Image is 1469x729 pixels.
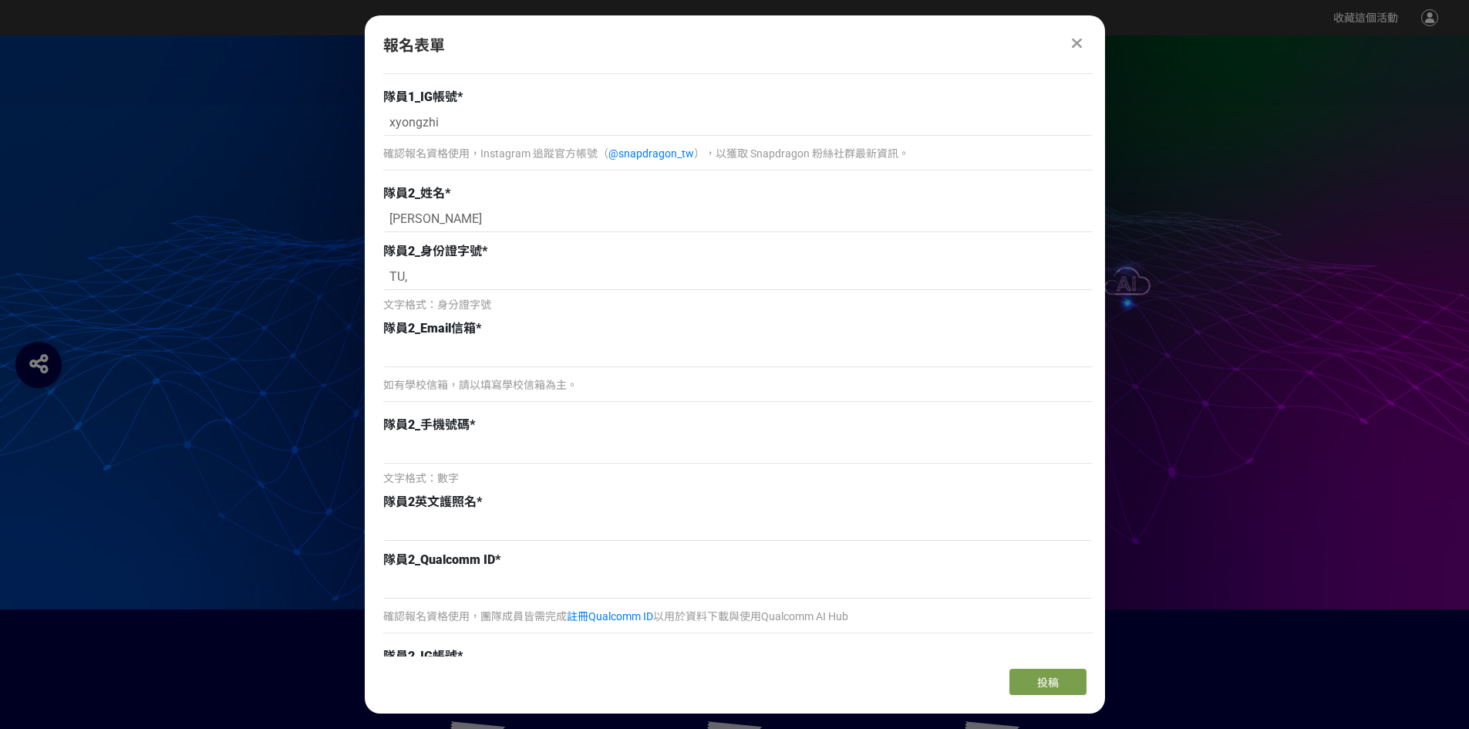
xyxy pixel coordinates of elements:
[1037,677,1059,689] span: 投稿
[383,609,1093,625] p: 確認報名資格使用，團隊成員皆需完成 以用於資料下載與使用Qualcomm AI Hub
[383,321,476,336] span: 隊員2_Email信箱
[383,186,445,201] span: 隊員2_姓名
[383,377,1093,393] p: 如有學校信箱，請以填寫學校信箱為主。
[383,494,477,509] span: 隊員2英文護照名
[383,146,1093,162] p: 確認報名資格使用，Instagram 追蹤官方帳號（ ），以獲取 Snapdragon 粉絲社群最新資訊。
[383,299,491,311] span: 文字格式：身分證字號
[383,89,457,104] span: 隊員1_IG帳號
[608,147,694,160] a: @snapdragon_tw
[567,610,653,623] a: 註冊Qualcomm ID
[383,417,470,432] span: 隊員2_手機號碼
[383,244,482,258] span: 隊員2_身份證字號
[383,472,459,484] span: 文字格式：數字
[383,649,457,663] span: 隊員2_IG帳號
[1009,669,1087,695] button: 投稿
[1333,12,1398,24] span: 收藏這個活動
[383,36,445,55] span: 報名表單
[383,552,495,567] span: 隊員2_Qualcomm ID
